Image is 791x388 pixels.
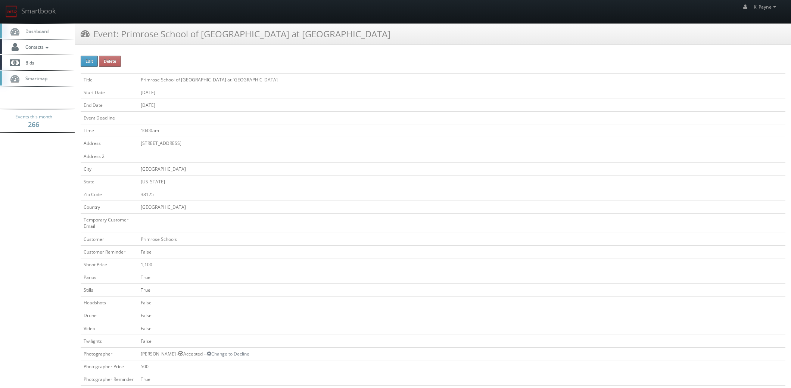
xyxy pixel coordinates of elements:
td: False [138,322,785,335]
button: Edit [81,56,98,67]
span: Dashboard [22,28,49,34]
td: True [138,373,785,386]
td: Twilights [81,335,138,347]
td: [DATE] [138,99,785,111]
span: Events this month [15,113,52,121]
td: False [138,309,785,322]
td: City [81,162,138,175]
td: Panos [81,271,138,283]
td: Photographer [81,347,138,360]
td: [DATE] [138,86,785,99]
td: [GEOGRAPHIC_DATA] [138,201,785,214]
td: Zip Code [81,188,138,201]
td: [US_STATE] [138,175,785,188]
td: Title [81,73,138,86]
td: 500 [138,360,785,373]
a: Change to Decline [207,351,249,357]
td: False [138,335,785,347]
span: Smartmap [22,75,47,81]
td: [GEOGRAPHIC_DATA] [138,162,785,175]
td: Address 2 [81,150,138,162]
td: Video [81,322,138,335]
td: [PERSON_NAME] - Accepted -- [138,347,785,360]
span: Contacts [22,44,50,50]
td: True [138,284,785,297]
td: Photographer Reminder [81,373,138,386]
td: Drone [81,309,138,322]
td: Customer [81,233,138,245]
td: Photographer Price [81,360,138,373]
td: True [138,271,785,283]
td: False [138,297,785,309]
button: Delete [99,56,121,67]
h3: Event: Primrose School of [GEOGRAPHIC_DATA] at [GEOGRAPHIC_DATA] [81,27,390,40]
td: Headshots [81,297,138,309]
td: Shoot Price [81,258,138,271]
td: End Date [81,99,138,111]
td: Primrose Schools [138,233,785,245]
img: smartbook-logo.png [6,6,18,18]
td: Stills [81,284,138,297]
td: Time [81,124,138,137]
td: 1,100 [138,258,785,271]
td: Event Deadline [81,112,138,124]
td: Customer Reminder [81,245,138,258]
td: 10:00am [138,124,785,137]
td: [STREET_ADDRESS] [138,137,785,150]
td: Primrose School of [GEOGRAPHIC_DATA] at [GEOGRAPHIC_DATA] [138,73,785,86]
span: Bids [22,59,34,66]
td: State [81,175,138,188]
td: Country [81,201,138,214]
td: Address [81,137,138,150]
td: False [138,245,785,258]
td: Temporary Customer Email [81,214,138,233]
span: K_Payne [754,4,778,10]
td: Start Date [81,86,138,99]
strong: 266 [28,120,39,129]
td: 38125 [138,188,785,201]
